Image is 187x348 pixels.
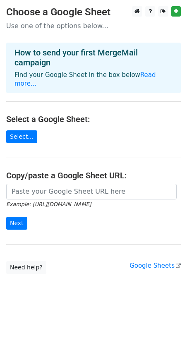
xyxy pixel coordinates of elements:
small: Example: [URL][DOMAIN_NAME] [6,201,91,207]
input: Paste your Google Sheet URL here [6,184,177,199]
h4: Select a Google Sheet: [6,114,181,124]
a: Read more... [14,71,156,87]
p: Use one of the options below... [6,22,181,30]
h3: Choose a Google Sheet [6,6,181,18]
a: Google Sheets [129,262,181,269]
a: Select... [6,130,37,143]
input: Next [6,217,27,230]
h4: Copy/paste a Google Sheet URL: [6,170,181,180]
h4: How to send your first MergeMail campaign [14,48,173,67]
p: Find your Google Sheet in the box below [14,71,173,88]
a: Need help? [6,261,46,274]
